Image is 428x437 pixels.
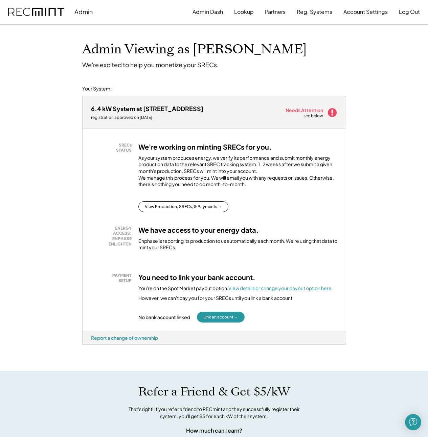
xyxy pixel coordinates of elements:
h3: We're working on minting SRECs for you. [138,143,272,151]
button: Partners [265,5,286,19]
div: Report a change of ownership [91,335,158,341]
div: registration approved on [DATE] [91,115,203,120]
div: Your System: [82,85,112,92]
div: Admin [74,8,93,16]
div: As your system produces energy, we verify its performance and submit monthly energy production da... [138,155,337,191]
button: View Production, SRECs, & Payments → [138,201,228,212]
button: Log Out [399,5,420,19]
div: 6.4 kW System at [STREET_ADDRESS] [91,105,203,112]
div: Enphase is reporting its production to us automatically each month. We're using that data to mint... [138,238,337,251]
h1: Admin Viewing as [PERSON_NAME] [82,42,307,57]
h3: We have access to your energy data. [138,226,259,234]
div: You're on the Spot Market payout option. [138,285,333,292]
div: That's right! If you refer a friend to RECmint and they successfully register their system, you'l... [121,406,307,420]
div: Needs Attention [286,108,324,112]
h3: You need to link your bank account. [138,273,255,282]
a: View details or change your payout option here. [228,285,333,291]
div: How much can I earn? [186,427,242,435]
div: No bank account linked [138,314,190,320]
h1: Refer a Friend & Get $5/kW [138,385,290,399]
div: We're excited to help you monetize your SRECs. [82,61,219,69]
div: tb8wjdb9 - PA Solar [82,345,101,348]
button: Reg. Systems [297,5,332,19]
div: However, we can't pay you for your SRECs until you link a bank account. [138,295,294,302]
button: Lookup [234,5,254,19]
button: Link an account → [197,312,245,323]
button: Admin Dash [193,5,223,19]
div: SRECs STATUS [94,143,132,153]
button: Account Settings [343,5,388,19]
div: PAYMENT SETUP [94,273,132,283]
div: Open Intercom Messenger [405,414,421,430]
img: recmint-logotype%403x.png [8,8,64,16]
div: see below [303,113,324,119]
div: ENERGY ACCESS: ENPHASE ENLIGHTEN [94,226,132,247]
